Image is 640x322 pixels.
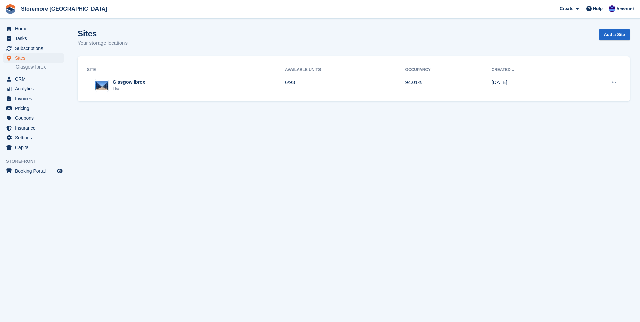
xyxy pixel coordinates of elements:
[86,64,285,75] th: Site
[285,64,405,75] th: Available Units
[78,39,128,47] p: Your storage locations
[15,34,55,43] span: Tasks
[15,94,55,103] span: Invoices
[3,123,64,133] a: menu
[492,67,516,72] a: Created
[95,81,108,90] img: Image of Glasgow Ibrox site
[3,143,64,152] a: menu
[15,143,55,152] span: Capital
[405,75,492,96] td: 94.01%
[15,44,55,53] span: Subscriptions
[593,5,603,12] span: Help
[3,166,64,176] a: menu
[609,5,615,12] img: Angela
[5,4,16,14] img: stora-icon-8386f47178a22dfd0bd8f6a31ec36ba5ce8667c1dd55bd0f319d3a0aa187defe.svg
[3,113,64,123] a: menu
[3,94,64,103] a: menu
[3,74,64,84] a: menu
[15,24,55,33] span: Home
[78,29,128,38] h1: Sites
[3,44,64,53] a: menu
[6,158,67,165] span: Storefront
[113,86,145,92] div: Live
[405,64,492,75] th: Occupancy
[15,133,55,142] span: Settings
[15,74,55,84] span: CRM
[616,6,634,12] span: Account
[3,104,64,113] a: menu
[599,29,630,40] a: Add a Site
[3,53,64,63] a: menu
[15,104,55,113] span: Pricing
[285,75,405,96] td: 6/93
[15,166,55,176] span: Booking Portal
[3,24,64,33] a: menu
[492,75,574,96] td: [DATE]
[560,5,573,12] span: Create
[3,34,64,43] a: menu
[16,64,64,70] a: Glasgow Ibrox
[18,3,110,15] a: Storemore [GEOGRAPHIC_DATA]
[3,133,64,142] a: menu
[15,84,55,93] span: Analytics
[113,79,145,86] div: Glasgow Ibrox
[3,84,64,93] a: menu
[15,123,55,133] span: Insurance
[56,167,64,175] a: Preview store
[15,53,55,63] span: Sites
[15,113,55,123] span: Coupons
